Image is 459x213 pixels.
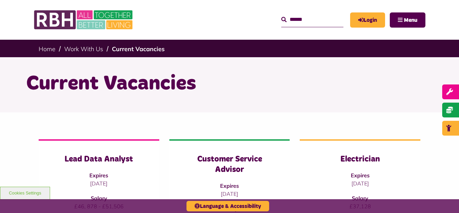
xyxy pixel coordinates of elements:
[350,12,385,28] a: MyRBH
[26,71,433,97] h1: Current Vacancies
[390,12,425,28] button: Navigation
[112,45,165,53] a: Current Vacancies
[34,7,134,33] img: RBH
[220,182,239,189] strong: Expires
[313,154,407,165] h3: Electrician
[404,17,417,23] span: Menu
[351,172,370,179] strong: Expires
[429,183,459,213] iframe: Netcall Web Assistant for live chat
[64,45,103,53] a: Work With Us
[183,154,277,175] h3: Customer Service Advisor
[183,190,277,198] p: [DATE]
[352,195,368,202] strong: Salary
[39,45,55,53] a: Home
[89,172,108,179] strong: Expires
[52,154,146,165] h3: Lead Data Analyst
[52,179,146,187] p: [DATE]
[313,179,407,187] p: [DATE]
[186,201,269,211] button: Language & Accessibility
[91,195,107,202] strong: Salary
